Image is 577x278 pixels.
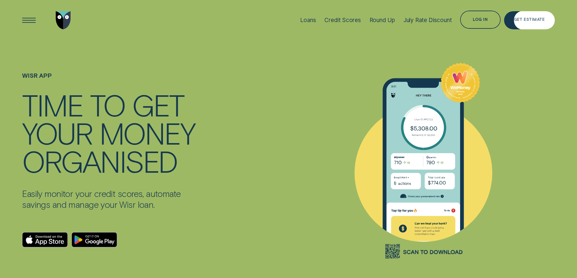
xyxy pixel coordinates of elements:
h4: TIME TO GET YOUR MONEY ORGANISED [22,90,197,175]
p: Easily monitor your credit scores, automate savings and manage your Wisr loan. [22,188,197,210]
h1: WISR APP [22,72,197,90]
div: Loans [300,17,316,24]
div: YOUR [22,119,92,147]
a: Get Estimate [504,11,555,29]
div: Round Up [370,17,395,24]
div: GET [132,90,184,119]
a: Download on the App Store [22,232,68,247]
div: July Rate Discount [403,17,452,24]
div: ORGANISED [22,147,177,175]
img: Wisr [56,11,71,29]
div: Credit Scores [324,17,361,24]
button: Log in [460,11,500,29]
div: MONEY [99,119,195,147]
div: TIME [22,90,83,119]
div: TO [90,90,125,119]
a: Android App on Google Play [71,232,117,247]
div: Get Estimate [514,18,545,21]
button: Open Menu [20,11,38,29]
